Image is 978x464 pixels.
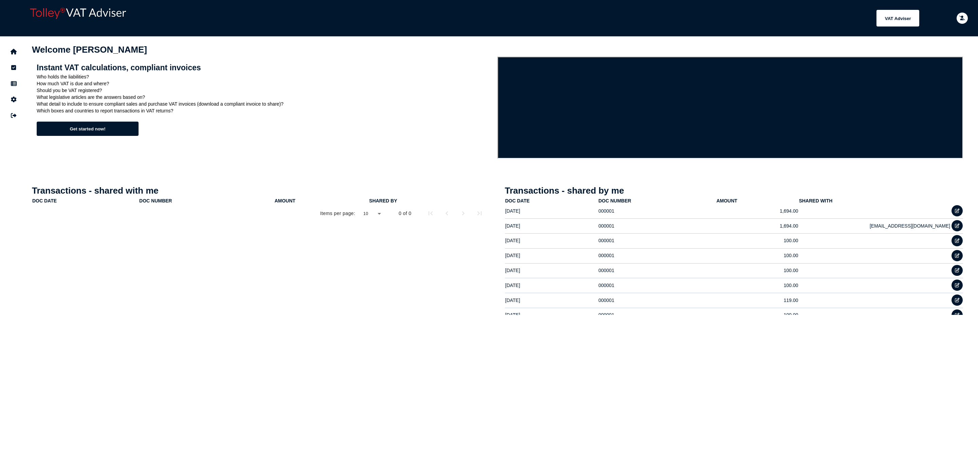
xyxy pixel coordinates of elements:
div: Amount [274,198,368,203]
td: [DATE] [505,204,598,218]
td: [DATE] [505,308,598,322]
h2: Instant VAT calculations, compliant invoices [37,63,493,72]
button: Sign out [6,108,21,123]
button: Open shared transaction [952,280,963,291]
iframe: VAT Adviser intro [497,57,963,159]
td: 1,694.00 [716,219,799,233]
div: doc date [505,198,598,203]
p: How much VAT is due and where? [37,81,493,86]
button: Open shared transaction [952,235,963,246]
h1: Transactions - shared by me [505,185,963,196]
td: 000001 [598,219,716,233]
button: Get started now! [37,122,139,136]
td: 000001 [598,263,716,277]
td: 000001 [598,248,716,262]
button: Open shared transaction [952,220,963,231]
button: Home [6,44,21,59]
td: 000001 [598,233,716,247]
td: 100.00 [716,233,799,247]
td: 100.00 [716,248,799,262]
td: [DATE] [505,219,598,233]
div: shared by [369,198,397,203]
button: Manage settings [6,92,21,107]
p: Should you be VAT registered? [37,88,493,93]
td: [DATE] [505,248,598,262]
td: [DATE] [505,278,598,292]
td: [DATE] [505,263,598,277]
div: doc number [598,198,716,203]
td: 100.00 [716,278,799,292]
td: 100.00 [716,308,799,322]
div: doc date [505,198,530,203]
td: 000001 [598,204,716,218]
i: Email needs to be verified [959,16,965,20]
div: 0 of 0 [399,210,411,217]
div: doc date [32,198,139,203]
div: Amount [274,198,295,203]
div: doc number [139,198,172,203]
div: app logo [27,5,212,31]
p: What legislative articles are the answers based on? [37,94,493,100]
div: shared by [369,198,488,203]
div: doc number [139,198,274,203]
menu: navigate products [215,10,919,26]
p: Who holds the liabilities? [37,74,493,79]
td: 119.00 [716,293,799,307]
td: 100.00 [716,263,799,277]
button: Open shared transaction [952,205,963,216]
button: Open shared transaction [952,250,963,261]
td: 000001 [598,308,716,322]
button: Open shared transaction [952,295,963,306]
td: 000001 [598,293,716,307]
div: shared with [799,198,950,203]
button: Tasks [6,60,21,75]
button: Open shared transaction [952,265,963,276]
td: [EMAIL_ADDRESS][DOMAIN_NAME] [799,219,951,233]
td: 000001 [598,278,716,292]
div: shared with [799,198,833,203]
div: doc date [32,198,57,203]
div: Amount [717,198,798,203]
button: Shows a dropdown of VAT Advisor options [876,10,919,26]
div: Amount [717,198,737,203]
td: [DATE] [505,233,598,247]
h1: Transactions - shared with me [32,185,490,196]
button: Open shared transaction [952,309,963,321]
p: What detail to include to ensure compliant sales and purchase VAT invoices (download a compliant ... [37,101,493,107]
p: Which boxes and countries to report transactions in VAT returns? [37,108,493,113]
button: Data manager [6,76,21,91]
h1: Welcome [PERSON_NAME] [32,44,963,55]
td: 1,694.00 [716,204,799,218]
td: [DATE] [505,293,598,307]
div: Items per page: [320,210,355,217]
div: doc number [598,198,631,203]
